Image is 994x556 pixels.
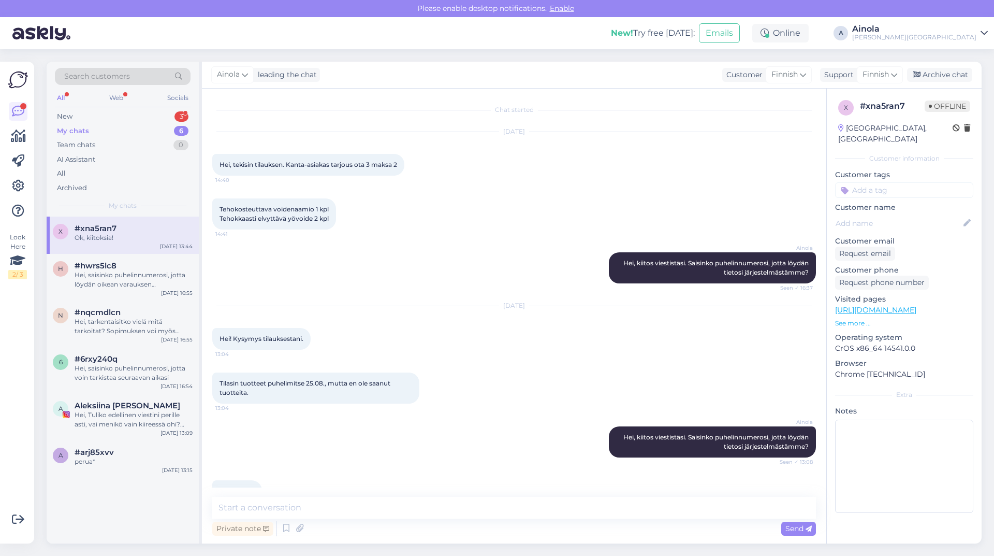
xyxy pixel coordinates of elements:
div: [DATE] 16:55 [161,289,193,297]
div: Archive chat [907,68,972,82]
div: leading the chat [254,69,317,80]
span: My chats [109,201,137,210]
span: #hwrs5lc8 [75,261,116,270]
div: Ainola [852,25,976,33]
p: Customer tags [835,169,973,180]
span: 14:41 [215,230,254,238]
span: Ainola [774,418,813,426]
p: Notes [835,406,973,417]
span: x [844,104,848,111]
p: Customer name [835,202,973,213]
span: Send [785,524,812,533]
div: Request phone number [835,276,929,290]
div: Web [107,91,125,105]
div: Chat started [212,105,816,115]
div: [DATE] 16:55 [161,336,193,344]
span: Offline [925,101,970,112]
span: 0451778412 [220,487,255,495]
span: #xna5ran7 [75,224,116,233]
a: [URL][DOMAIN_NAME] [835,305,916,315]
p: Chrome [TECHNICAL_ID] [835,369,973,380]
span: Hei, kiitos viestistäsi. Saisinko puhelinnumerosi, jotta löydän tietosi järjestelmästämme? [623,259,810,276]
p: Visited pages [835,294,973,305]
p: See more ... [835,319,973,328]
div: Try free [DATE]: [611,27,695,39]
span: h [58,265,63,273]
div: [GEOGRAPHIC_DATA], [GEOGRAPHIC_DATA] [838,123,953,145]
span: Tilasin tuotteet puhelimitse 25.08., mutta en ole saanut tuotteita. [220,379,392,396]
div: Hei, saisinko puhelinnumerosi, jotta löydän oikean varauksen järjestelmästämme? [75,270,193,289]
div: Customer information [835,154,973,163]
span: #arj85xvv [75,448,114,457]
div: Online [752,24,809,42]
span: Search customers [64,71,130,82]
div: [PERSON_NAME][GEOGRAPHIC_DATA] [852,33,976,41]
span: Finnish [771,69,798,80]
p: Browser [835,358,973,369]
span: Seen ✓ 13:08 [774,458,813,466]
div: Hei, saisinko puhelinnumerosi, jotta voin tarkistaa seuraavan aikasi [75,364,193,382]
span: Ainola [774,244,813,252]
p: Customer phone [835,265,973,276]
span: 6 [59,358,63,366]
p: Customer email [835,236,973,247]
span: A [59,405,63,412]
span: x [59,227,63,235]
div: AI Assistant [57,154,95,165]
div: 2 / 3 [8,270,27,279]
div: perua* [75,457,193,466]
div: Team chats [57,140,95,150]
span: Ainola [217,69,240,80]
div: # xna5ran7 [860,100,925,112]
div: Ok, kiitoksia! [75,233,193,243]
a: Ainola[PERSON_NAME][GEOGRAPHIC_DATA] [852,25,988,41]
div: 6 [174,126,188,136]
div: [DATE] [212,301,816,310]
span: 13:04 [215,404,254,412]
span: 14:40 [215,176,254,184]
span: a [59,451,63,459]
span: 13:04 [215,350,254,358]
div: [DATE] [212,127,816,136]
div: New [57,111,72,122]
div: [DATE] 13:09 [160,429,193,437]
div: Customer [722,69,763,80]
span: Aleksiina Anni Juulia [75,401,180,410]
span: Finnish [863,69,889,80]
div: A [834,26,848,40]
input: Add a tag [835,182,973,198]
b: New! [611,28,633,38]
img: Askly Logo [8,70,28,90]
span: Enable [547,4,577,13]
div: [DATE] 16:54 [160,382,193,390]
span: Hei, kiitos viestistäsi. Saisinko puhelinnumerosi, jotta löydän tietosi järjestelmästämme? [623,433,810,450]
span: Seen ✓ 16:37 [774,284,813,292]
div: Private note [212,522,273,536]
p: Operating system [835,332,973,343]
div: Look Here [8,233,27,279]
input: Add name [836,218,961,229]
div: Extra [835,390,973,400]
div: Socials [165,91,191,105]
span: Hei! Kysymys tilauksestani. [220,335,303,343]
div: 3 [174,111,188,122]
div: All [57,168,66,179]
div: [DATE] 13:15 [162,466,193,474]
div: Archived [57,183,87,193]
span: n [58,311,63,319]
div: 0 [173,140,188,150]
div: All [55,91,67,105]
div: My chats [57,126,89,136]
div: Hei, Tuliko edellinen viestini perille asti, vai menikö vain kiireessä ohi? Ystävällisin terveisi... [75,410,193,429]
span: Tehokosteuttava voidenaamio 1 kpl Tehokkaasti elvyttävä yövoide 2 kpl [220,205,329,222]
span: Hei, tekisin tilauksen. Kanta-asiakas tarjous ota 3 maksa 2 [220,161,397,168]
span: #6rxy240q [75,354,118,364]
span: #nqcmdlcn [75,308,121,317]
p: CrOS x86_64 14541.0.0 [835,343,973,354]
div: [DATE] 13:44 [160,243,193,250]
div: Hei, tarkentaisitko vielä mitä tarkoitat? Sopimuksen voi myös maksaa nopeammalla aikataululla, mu... [75,317,193,336]
div: Request email [835,247,895,261]
button: Emails [699,23,740,43]
div: Support [820,69,854,80]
